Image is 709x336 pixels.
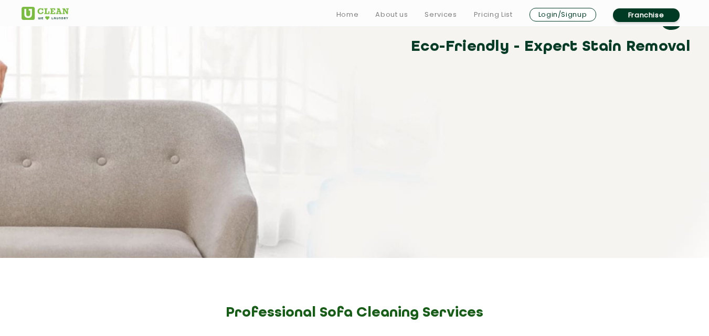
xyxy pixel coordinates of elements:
[613,8,680,22] a: Franchise
[411,35,696,59] h3: Eco-Friendly - Expert Stain Removal
[22,7,69,20] img: UClean Laundry and Dry Cleaning
[474,8,513,21] a: Pricing List
[425,8,457,21] a: Services
[375,8,408,21] a: About us
[530,8,596,21] a: Login/Signup
[336,8,359,21] a: Home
